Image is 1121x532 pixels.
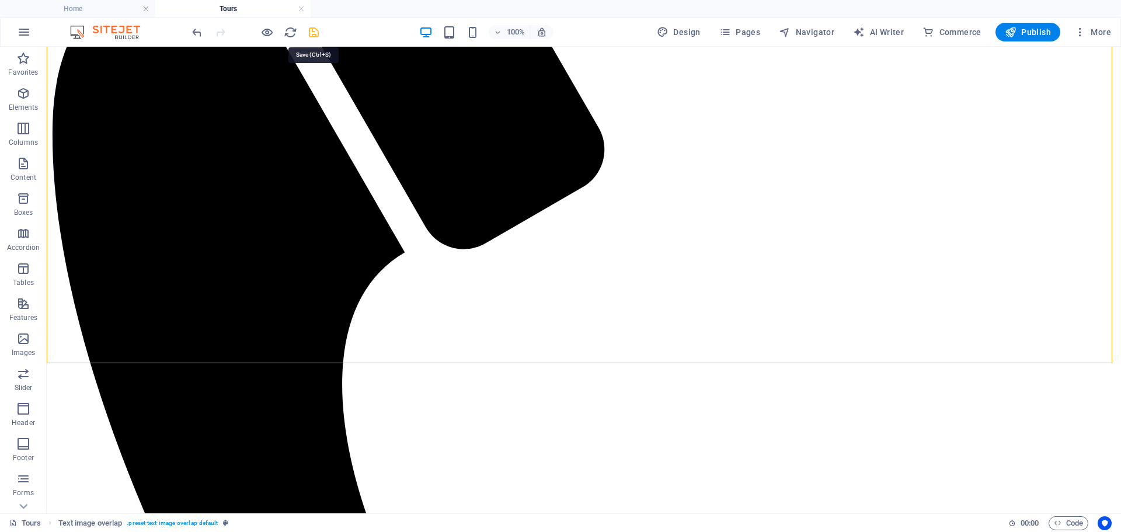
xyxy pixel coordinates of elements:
[13,278,34,287] p: Tables
[1054,516,1083,530] span: Code
[1029,519,1031,527] span: :
[155,2,311,15] h4: Tours
[1074,26,1111,38] span: More
[9,313,37,322] p: Features
[11,173,36,182] p: Content
[13,488,34,498] p: Forms
[13,453,34,463] p: Footer
[8,68,38,77] p: Favorites
[7,243,40,252] p: Accordion
[1070,23,1116,41] button: More
[9,516,41,530] a: Click to cancel selection. Double-click to open Pages
[58,516,123,530] span: Click to select. Double-click to edit
[1098,516,1112,530] button: Usercentrics
[9,138,38,147] p: Columns
[12,418,35,427] p: Header
[1021,516,1039,530] span: 00 00
[223,520,228,526] i: This element is a customizable preset
[1049,516,1088,530] button: Code
[9,103,39,112] p: Elements
[47,47,1121,513] iframe: To enrich screen reader interactions, please activate Accessibility in Grammarly extension settings
[127,516,218,530] span: . preset-text-image-overlap-default
[58,516,228,530] nav: breadcrumb
[15,383,33,392] p: Slider
[14,208,33,217] p: Boxes
[12,348,36,357] p: Images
